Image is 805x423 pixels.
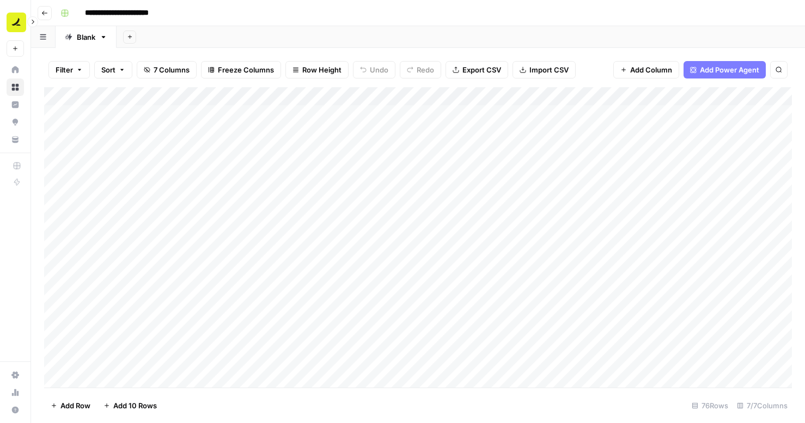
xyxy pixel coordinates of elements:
button: Undo [353,61,395,78]
span: Add Column [630,64,672,75]
a: Insights [7,96,24,113]
button: Add Power Agent [684,61,766,78]
span: Filter [56,64,73,75]
button: Freeze Columns [201,61,281,78]
button: Row Height [285,61,349,78]
span: Import CSV [529,64,569,75]
a: Browse [7,78,24,96]
a: Usage [7,384,24,401]
div: 7/7 Columns [733,397,792,414]
span: Sort [101,64,115,75]
button: Help + Support [7,401,24,419]
span: Add Row [60,400,90,411]
span: Redo [417,64,434,75]
span: Row Height [302,64,341,75]
button: Filter [48,61,90,78]
span: Add 10 Rows [113,400,157,411]
button: Import CSV [513,61,576,78]
a: Your Data [7,131,24,148]
button: Add Column [613,61,679,78]
span: Add Power Agent [700,64,759,75]
a: Settings [7,366,24,384]
span: 7 Columns [154,64,190,75]
button: Add Row [44,397,97,414]
button: 7 Columns [137,61,197,78]
a: Blank [56,26,117,48]
span: Freeze Columns [218,64,274,75]
button: Workspace: Ramp [7,9,24,36]
button: Redo [400,61,441,78]
a: Opportunities [7,113,24,131]
span: Export CSV [462,64,501,75]
button: Sort [94,61,132,78]
div: 76 Rows [687,397,733,414]
img: Ramp Logo [7,13,26,32]
a: Home [7,61,24,78]
button: Add 10 Rows [97,397,163,414]
span: Undo [370,64,388,75]
button: Export CSV [446,61,508,78]
div: Blank [77,32,95,43]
